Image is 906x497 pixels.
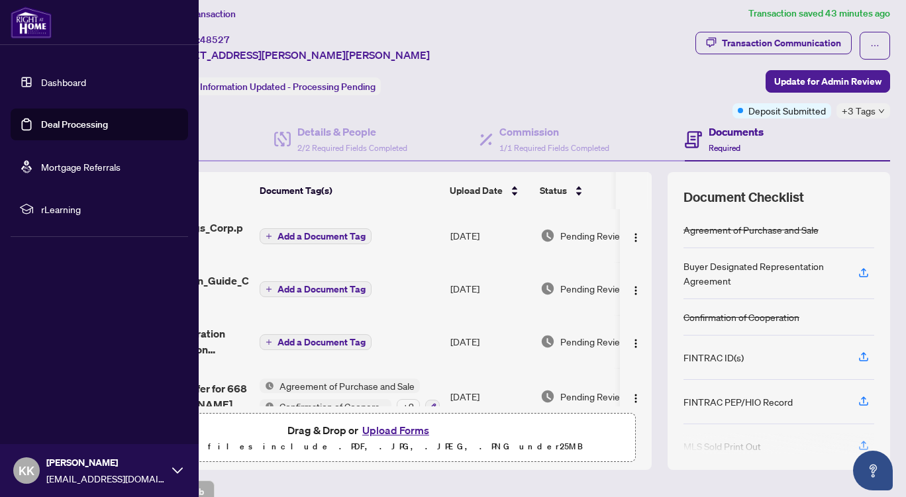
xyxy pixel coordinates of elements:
span: Status [540,183,567,198]
button: Add a Document Tag [260,334,372,350]
h4: Details & People [297,124,407,140]
div: + 2 [397,399,420,414]
h4: Commission [499,124,609,140]
img: Logo [630,393,641,404]
img: Logo [630,285,641,296]
article: Transaction saved 43 minutes ago [748,6,890,21]
span: Information Updated - Processing Pending [200,81,376,93]
img: Document Status [540,281,555,296]
span: plus [266,286,272,293]
h4: Documents [709,124,764,140]
span: View Transaction [165,8,236,20]
button: Status IconAgreement of Purchase and SaleStatus IconConfirmation of Cooperation+2 [260,379,440,414]
button: Logo [625,386,646,407]
img: Logo [630,338,641,349]
div: FINTRAC PEP/HIO Record [683,394,793,409]
div: Transaction Communication [722,32,841,54]
th: Document Tag(s) [254,172,444,209]
span: Confirmation of Cooperation [274,399,391,414]
span: Pending Review [560,389,627,404]
button: Upload Forms [358,422,433,439]
button: Add a Document Tag [260,281,372,297]
button: Add a Document Tag [260,281,372,298]
span: 2/2 Required Fields Completed [297,143,407,153]
button: Logo [625,225,646,246]
td: [DATE] [445,315,535,368]
button: Add a Document Tag [260,228,372,245]
span: Required [709,143,740,153]
span: down [878,108,885,114]
span: Add a Document Tag [277,232,366,241]
span: [STREET_ADDRESS][PERSON_NAME][PERSON_NAME] [164,47,430,63]
span: rLearning [41,202,179,216]
span: Add a Document Tag [277,285,366,294]
span: +3 Tags [842,103,876,118]
th: Status [534,172,647,209]
span: Update for Admin Review [774,71,881,92]
div: Confirmation of Cooperation [683,310,799,324]
span: plus [266,233,272,240]
button: Logo [625,278,646,299]
span: ellipsis [870,41,880,50]
span: Add a Document Tag [277,338,366,347]
div: Status: [164,77,381,95]
div: Buyer Designated Representation Agreement [683,259,842,288]
p: Supported files include .PDF, .JPG, .JPEG, .PNG under 25 MB [93,439,627,455]
span: Pending Review [560,281,627,296]
td: [DATE] [445,368,535,425]
span: Document Checklist [683,188,804,206]
span: Pending Review [560,334,627,349]
img: logo [11,7,52,38]
button: Update for Admin Review [766,70,890,93]
span: Drag & Drop or [287,422,433,439]
button: Transaction Communication [695,32,852,54]
img: Status Icon [260,379,274,393]
span: Agreement of Purchase and Sale [274,379,420,393]
button: Logo [625,331,646,352]
span: Pending Review [560,228,627,243]
img: Logo [630,232,641,243]
span: 1/1 Required Fields Completed [499,143,609,153]
a: Deal Processing [41,118,108,130]
span: Deposit Submitted [748,103,826,118]
span: 48527 [200,34,230,46]
img: Document Status [540,389,555,404]
span: plus [266,339,272,345]
img: Status Icon [260,399,274,414]
td: [DATE] [445,209,535,262]
div: Agreement of Purchase and Sale [683,222,819,237]
button: Add a Document Tag [260,228,372,244]
span: Upload Date [450,183,503,198]
button: Open asap [853,451,893,490]
img: Document Status [540,334,555,349]
span: [EMAIL_ADDRESS][DOMAIN_NAME] [46,471,166,486]
span: Drag & Drop orUpload FormsSupported files include .PDF, .JPG, .JPEG, .PNG under25MB [85,414,635,463]
img: Document Status [540,228,555,243]
button: Add a Document Tag [260,334,372,351]
div: FINTRAC ID(s) [683,350,744,365]
a: Mortgage Referrals [41,161,121,173]
span: KK [19,461,34,480]
th: Upload Date [444,172,534,209]
a: Dashboard [41,76,86,88]
span: [PERSON_NAME] [46,455,166,470]
td: [DATE] [445,262,535,315]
